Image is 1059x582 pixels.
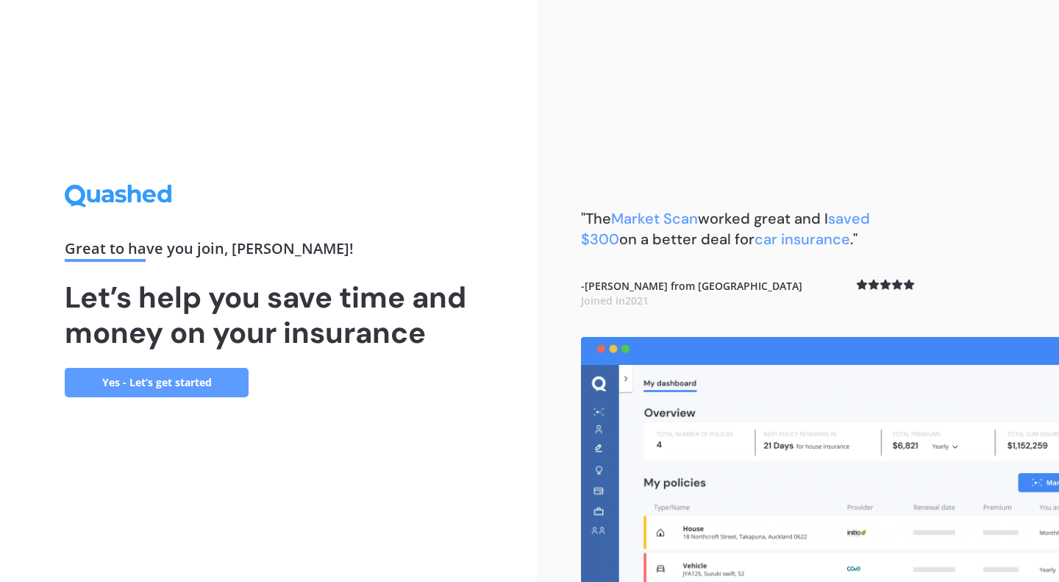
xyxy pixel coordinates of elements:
[581,294,649,308] span: Joined in 2021
[581,337,1059,582] img: dashboard.webp
[755,230,850,249] span: car insurance
[581,209,870,249] b: "The worked great and I on a better deal for ."
[581,209,870,249] span: saved $300
[65,241,472,262] div: Great to have you join , [PERSON_NAME] !
[65,368,249,397] a: Yes - Let’s get started
[65,280,472,350] h1: Let’s help you save time and money on your insurance
[611,209,698,228] span: Market Scan
[581,279,802,308] b: - [PERSON_NAME] from [GEOGRAPHIC_DATA]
